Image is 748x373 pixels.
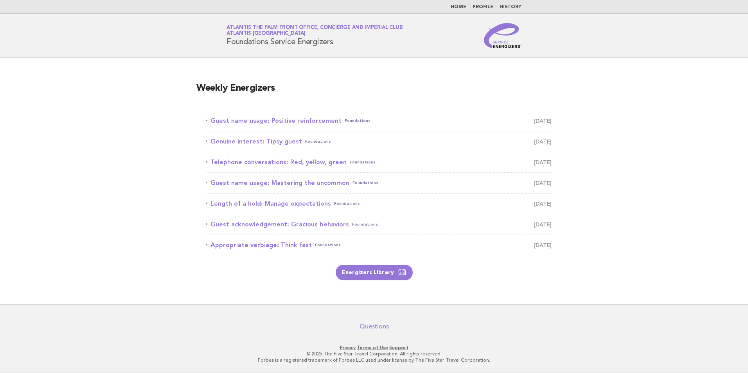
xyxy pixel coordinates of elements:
[484,23,521,48] img: Service Energizers
[534,136,552,147] span: [DATE]
[206,157,552,168] a: Telephone conversations: Red, yellow, greenFoundations [DATE]
[135,351,613,357] p: © 2025 The Five Star Travel Corporation. All rights reserved.
[340,345,356,350] a: Privacy
[350,157,376,168] span: Foundations
[315,240,341,251] span: Foundations
[206,219,552,230] a: Guest acknowledgement: Gracious behaviorsFoundations [DATE]
[345,115,370,126] span: Foundations
[360,323,389,330] a: Questions
[227,25,403,36] a: Atlantis The Palm Front Office, Concierge and Imperial ClubAtlantis [GEOGRAPHIC_DATA]
[534,115,552,126] span: [DATE]
[336,265,413,280] a: Energizers Library
[534,198,552,209] span: [DATE]
[357,345,388,350] a: Terms of Use
[334,198,360,209] span: Foundations
[135,344,613,351] p: · ·
[451,5,466,9] a: Home
[206,115,552,126] a: Guest name usage: Positive reinforcementFoundations [DATE]
[206,136,552,147] a: Genuine interest: Tipsy guestFoundations [DATE]
[534,240,552,251] span: [DATE]
[473,5,493,9] a: Profile
[227,25,403,46] h1: Foundations Service Energizers
[206,198,552,209] a: Length of a hold: Manage expectationsFoundations [DATE]
[206,240,552,251] a: Appropriate verbiage: Think fastFoundations [DATE]
[534,219,552,230] span: [DATE]
[206,178,552,188] a: Guest name usage: Mastering the uncommonFoundations [DATE]
[389,345,408,350] a: Support
[305,136,331,147] span: Foundations
[534,178,552,188] span: [DATE]
[352,219,378,230] span: Foundations
[227,31,306,36] span: Atlantis [GEOGRAPHIC_DATA]
[135,357,613,363] p: Forbes is a registered trademark of Forbes LLC used under license by The Five Star Travel Corpora...
[196,82,552,101] h2: Weekly Energizers
[352,178,378,188] span: Foundations
[500,5,521,9] a: History
[534,157,552,168] span: [DATE]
